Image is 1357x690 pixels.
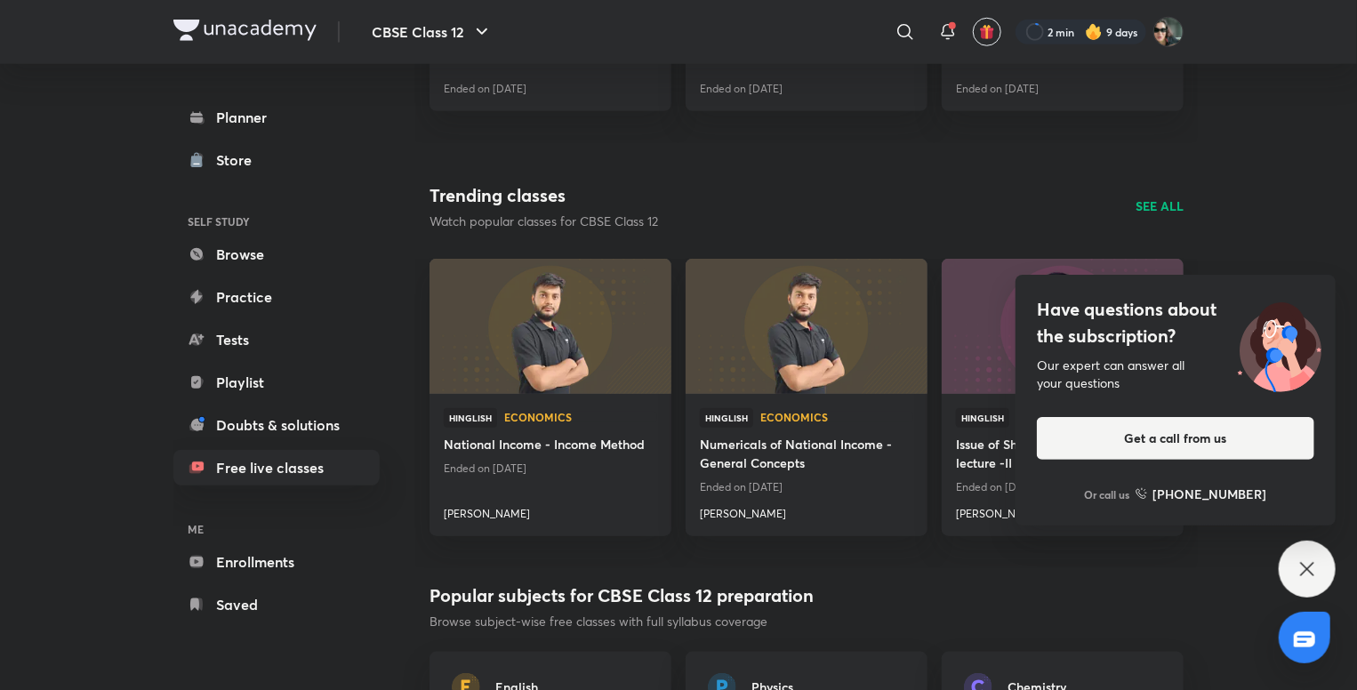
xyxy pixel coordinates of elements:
a: Planner [173,100,380,135]
a: Free live classes [173,450,380,485]
p: Ended on [DATE] [444,81,526,97]
a: new-thumbnail [686,259,927,394]
span: Hinglish [700,408,753,428]
p: Browse subject-wise free classes with full syllabus coverage [430,613,814,630]
a: Economics [504,412,657,424]
a: Company Logo [173,20,317,45]
p: Ended on [DATE] [956,81,1039,97]
p: Ended on [DATE] [444,457,657,480]
img: streak [1085,23,1103,41]
a: [PERSON_NAME] [444,499,657,522]
img: Company Logo [173,20,317,41]
div: Store [216,149,262,171]
a: Numericals of National Income - General Concepts [700,435,913,476]
a: new-thumbnail [430,259,671,394]
a: Playlist [173,365,380,400]
a: Store [173,142,380,178]
p: Ended on [DATE] [700,476,913,499]
img: ttu_illustration_new.svg [1224,296,1336,392]
a: [PERSON_NAME] [700,499,913,522]
h6: ME [173,514,380,544]
p: Or call us [1085,486,1130,502]
div: Our expert can answer all your questions [1037,357,1314,392]
button: Get a call from us [1037,417,1314,460]
a: Issue of Share Capital || Special lecture -II || CBSE XII || [956,435,1169,476]
button: CBSE Class 12 [361,14,503,50]
p: Watch popular classes for CBSE Class 12 [430,213,658,230]
span: Hinglish [956,408,1009,428]
img: new-thumbnail [427,257,673,395]
a: Doubts & solutions [173,407,380,443]
a: [PERSON_NAME] [956,499,1169,522]
a: SEE ALL [1136,197,1184,215]
a: Tests [173,322,380,357]
a: Practice [173,279,380,315]
h4: Have questions about the subscription? [1037,296,1314,349]
a: Saved [173,587,380,622]
p: Ended on [DATE] [956,476,1169,499]
a: National Income - Income Method [444,435,657,457]
a: [PHONE_NUMBER] [1136,485,1267,503]
span: Economics [504,412,657,422]
img: avatar [979,24,995,40]
h6: [PHONE_NUMBER] [1153,485,1267,503]
a: Enrollments [173,544,380,580]
h6: SELF STUDY [173,206,380,237]
img: new-thumbnail [683,257,929,395]
h4: Popular subjects for CBSE Class 12 preparation [430,582,814,609]
p: Ended on [DATE] [700,81,783,97]
a: new-thumbnail [942,259,1184,394]
span: Hinglish [444,408,497,428]
a: Economics [760,412,913,424]
a: Browse [173,237,380,272]
span: Economics [760,412,913,422]
img: Arihant [1153,17,1184,47]
h2: Trending classes [430,182,658,209]
button: avatar [973,18,1001,46]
